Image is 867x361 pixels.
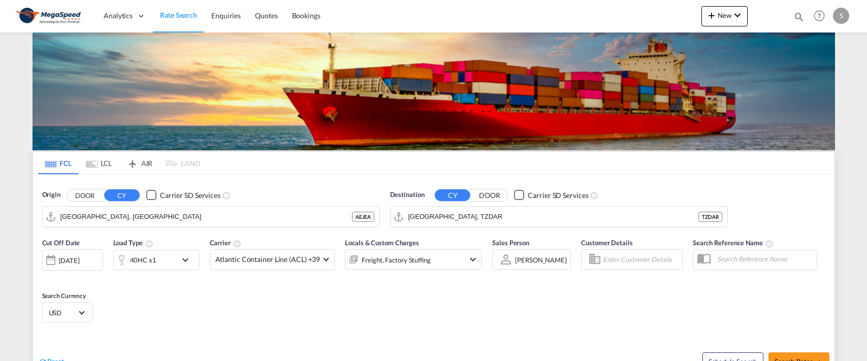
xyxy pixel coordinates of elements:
[693,239,774,247] span: Search Reference Name
[345,239,419,247] span: Locals & Custom Charges
[603,252,679,267] input: Enter Customer Details
[222,191,231,200] md-icon: Unchecked: Search for CY (Container Yard) services for all selected carriers.Checked : Search for...
[42,270,50,283] md-datepicker: Select
[126,157,139,165] md-icon: icon-airplane
[38,152,79,174] md-tab-item: FCL
[79,152,119,174] md-tab-item: LCL
[160,190,220,201] div: Carrier SD Services
[42,292,86,300] span: Search Currency
[48,305,87,320] md-select: Select Currency: $ USDUnited States Dollar
[43,207,379,227] md-input-container: Jebel Ali, AEJEA
[113,250,200,270] div: 40HC x1icon-chevron-down
[833,8,849,24] div: S
[811,7,828,24] span: Help
[390,190,425,200] span: Destination
[119,152,160,174] md-tab-item: AIR
[146,190,220,201] md-checkbox: Checkbox No Ink
[492,239,529,247] span: Sales Person
[765,240,774,248] md-icon: Your search will be saved by the below given name
[104,11,133,21] span: Analytics
[515,256,567,264] div: [PERSON_NAME]
[581,239,632,247] span: Customer Details
[113,239,153,247] span: Load Type
[528,190,588,201] div: Carrier SD Services
[472,189,507,201] button: DOOR
[233,240,241,248] md-icon: The selected Trucker/Carrierwill be displayed in the rate results If the rates are from another f...
[15,5,84,27] img: ad002ba0aea611eda5429768204679d3.JPG
[38,152,201,174] md-pagination-wrapper: Use the left and right arrow keys to navigate between tabs
[160,11,197,19] span: Rate Search
[345,249,482,270] div: Freight Factory Stuffingicon-chevron-down
[408,209,698,224] input: Search by Port
[391,207,727,227] md-input-container: Dar es Salaam, TZDAR
[42,190,60,200] span: Origin
[42,239,80,247] span: Cut Off Date
[712,251,817,267] input: Search Reference Name
[67,189,103,201] button: DOOR
[731,9,744,21] md-icon: icon-chevron-down
[104,189,140,201] button: CY
[705,11,744,19] span: New
[255,11,277,20] span: Quotes
[59,256,80,265] div: [DATE]
[811,7,833,25] div: Help
[467,253,479,266] md-icon: icon-chevron-down
[514,190,588,201] md-checkbox: Checkbox No Ink
[705,9,718,21] md-icon: icon-plus 400-fg
[210,239,241,247] span: Carrier
[590,191,598,200] md-icon: Unchecked: Search for CY (Container Yard) services for all selected carriers.Checked : Search for...
[33,32,835,150] img: LCL+%26+FCL+BACKGROUND.png
[145,240,153,248] md-icon: icon-information-outline
[49,308,77,317] span: USD
[292,11,320,20] span: Bookings
[215,254,320,265] span: Atlantic Container Line (ACL) +39
[42,249,103,271] div: [DATE]
[362,253,431,267] div: Freight Factory Stuffing
[793,11,805,26] div: icon-magnify
[698,212,722,222] div: TZDAR
[211,11,241,20] span: Enquiries
[60,209,352,224] input: Search by Port
[701,6,748,26] button: icon-plus 400-fgNewicon-chevron-down
[793,11,805,22] md-icon: icon-magnify
[352,212,374,222] div: AEJEA
[514,252,568,267] md-select: Sales Person: Sumit Poojari
[435,189,470,201] button: CY
[130,253,156,267] div: 40HC x1
[179,254,197,266] md-icon: icon-chevron-down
